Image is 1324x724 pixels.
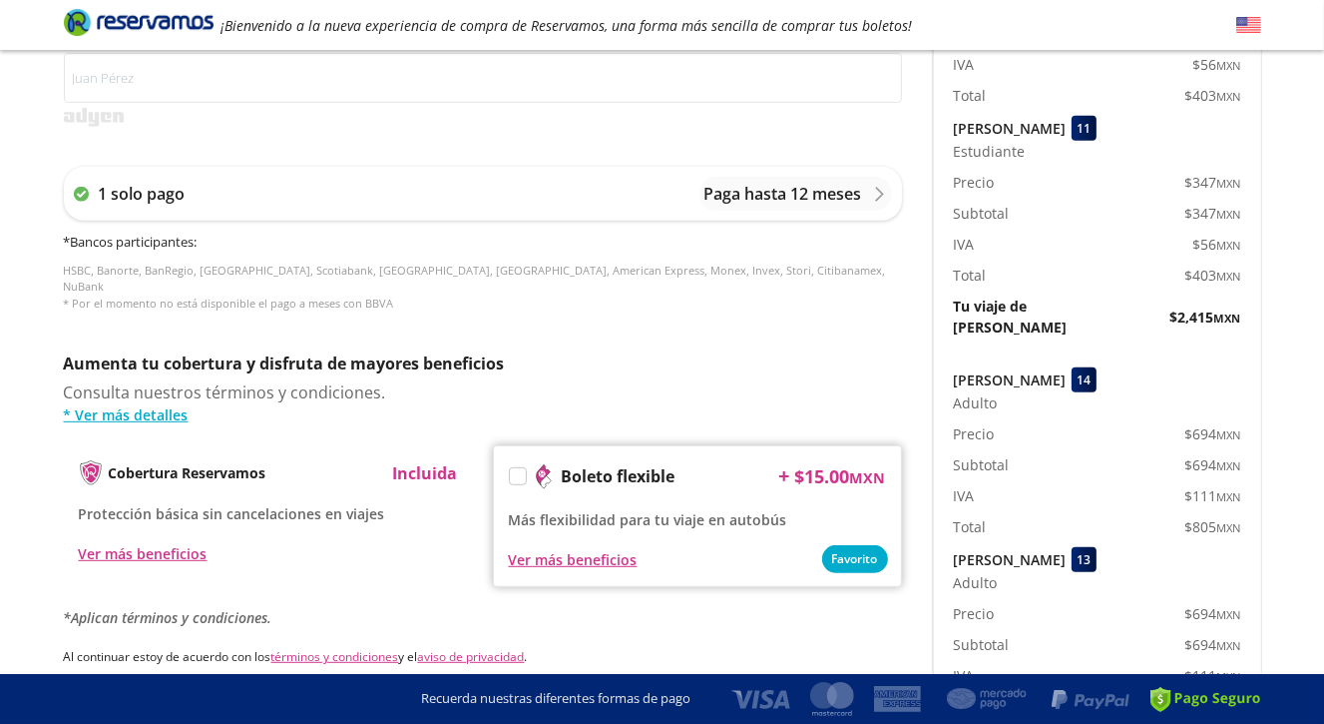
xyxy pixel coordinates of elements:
[64,233,902,253] h6: * Bancos participantes :
[1072,367,1097,392] div: 14
[779,461,790,491] p: +
[954,85,987,106] p: Total
[954,634,1010,655] p: Subtotal
[1193,54,1241,75] span: $ 56
[1185,603,1241,624] span: $ 694
[954,172,995,193] p: Precio
[1217,89,1241,104] small: MXN
[79,543,208,564] button: Ver más beneficios
[64,380,902,425] div: Consulta nuestros términos y condiciones.
[99,182,186,206] p: 1 solo pago
[79,504,385,523] span: Protección básica sin cancelaciones en viajes
[509,549,638,570] button: Ver más beneficios
[64,263,902,313] p: HSBC, Banorte, BanRegio, [GEOGRAPHIC_DATA], Scotiabank, [GEOGRAPHIC_DATA], [GEOGRAPHIC_DATA], Ame...
[64,404,902,425] a: * Ver más detalles
[1217,427,1241,442] small: MXN
[1185,634,1241,655] span: $ 694
[954,369,1067,390] p: [PERSON_NAME]
[954,392,998,413] span: Adulto
[954,485,975,506] p: IVA
[1217,607,1241,622] small: MXN
[954,516,987,537] p: Total
[1217,669,1241,684] small: MXN
[1170,307,1241,328] span: $ 2,415
[704,182,862,206] p: Paga hasta 12 meses
[418,648,525,665] a: aviso de privacidad
[1217,238,1241,253] small: MXN
[221,16,913,35] em: ¡Bienvenido a la nueva experiencia de compra de Reservamos, una forma más sencilla de comprar tus...
[1072,547,1097,572] div: 13
[64,7,214,43] a: Brand Logo
[954,296,1098,338] p: Tu viaje de [PERSON_NAME]
[271,648,399,665] a: términos y condiciones
[954,141,1026,162] span: Estudiante
[795,463,886,490] span: $ 15.00
[422,689,691,709] p: Recuerda nuestras diferentes formas de pago
[1217,489,1241,504] small: MXN
[1185,485,1241,506] span: $ 111
[1185,172,1241,193] span: $ 347
[1185,265,1241,286] span: $ 403
[954,603,995,624] p: Precio
[109,462,266,483] p: Cobertura Reservamos
[64,53,902,103] input: Nombre en la tarjeta
[954,454,1010,475] p: Subtotal
[64,296,394,311] span: * Por el momento no está disponible el pago a meses con BBVA
[954,572,998,593] span: Adulto
[64,648,902,666] p: Al continuar estoy de acuerdo con los y el .
[1185,454,1241,475] span: $ 694
[1185,85,1241,106] span: $ 403
[954,665,975,686] p: IVA
[954,118,1067,139] p: [PERSON_NAME]
[954,423,995,444] p: Precio
[509,510,787,529] span: Más flexibilidad para tu viaje en autobús
[1193,234,1241,255] span: $ 56
[1217,269,1241,284] small: MXN
[1217,520,1241,535] small: MXN
[1185,516,1241,537] span: $ 805
[954,203,1010,224] p: Subtotal
[64,108,124,127] img: svg+xml;base64,PD94bWwgdmVyc2lvbj0iMS4wIiBlbmNvZGluZz0iVVRGLTgiPz4KPHN2ZyB3aWR0aD0iMzk2cHgiIGhlaW...
[1185,423,1241,444] span: $ 694
[64,7,214,37] i: Brand Logo
[393,461,458,485] p: Incluida
[954,265,987,286] p: Total
[562,464,675,488] p: Boleto flexible
[1217,58,1241,73] small: MXN
[1236,13,1261,38] button: English
[1217,638,1241,653] small: MXN
[64,352,902,375] p: Aumenta tu cobertura y disfruta de mayores beneficios
[1072,116,1097,141] div: 11
[1217,207,1241,222] small: MXN
[954,54,975,75] p: IVA
[1214,311,1241,326] small: MXN
[1217,176,1241,191] small: MXN
[1217,458,1241,473] small: MXN
[1185,203,1241,224] span: $ 347
[954,549,1067,570] p: [PERSON_NAME]
[954,234,975,255] p: IVA
[64,607,902,628] p: *Aplican términos y condiciones.
[850,468,886,487] small: MXN
[1185,665,1241,686] span: $ 111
